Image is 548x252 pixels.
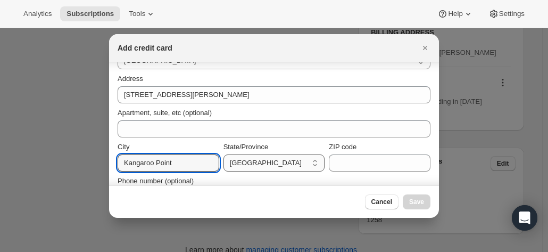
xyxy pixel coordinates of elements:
[129,10,145,18] span: Tools
[329,143,356,151] span: ZIP code
[448,10,462,18] span: Help
[499,10,525,18] span: Settings
[431,6,479,21] button: Help
[118,43,172,53] h2: Add credit card
[118,75,143,83] span: Address
[23,10,52,18] span: Analytics
[17,6,58,21] button: Analytics
[482,6,531,21] button: Settings
[365,194,398,209] button: Cancel
[118,109,212,117] span: Apartment, suite, etc (optional)
[512,205,537,231] div: Open Intercom Messenger
[60,6,120,21] button: Subscriptions
[118,143,129,151] span: City
[418,40,433,55] button: Close
[223,143,269,151] span: State/Province
[67,10,114,18] span: Subscriptions
[118,177,194,185] span: Phone number (optional)
[122,6,162,21] button: Tools
[371,198,392,206] span: Cancel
